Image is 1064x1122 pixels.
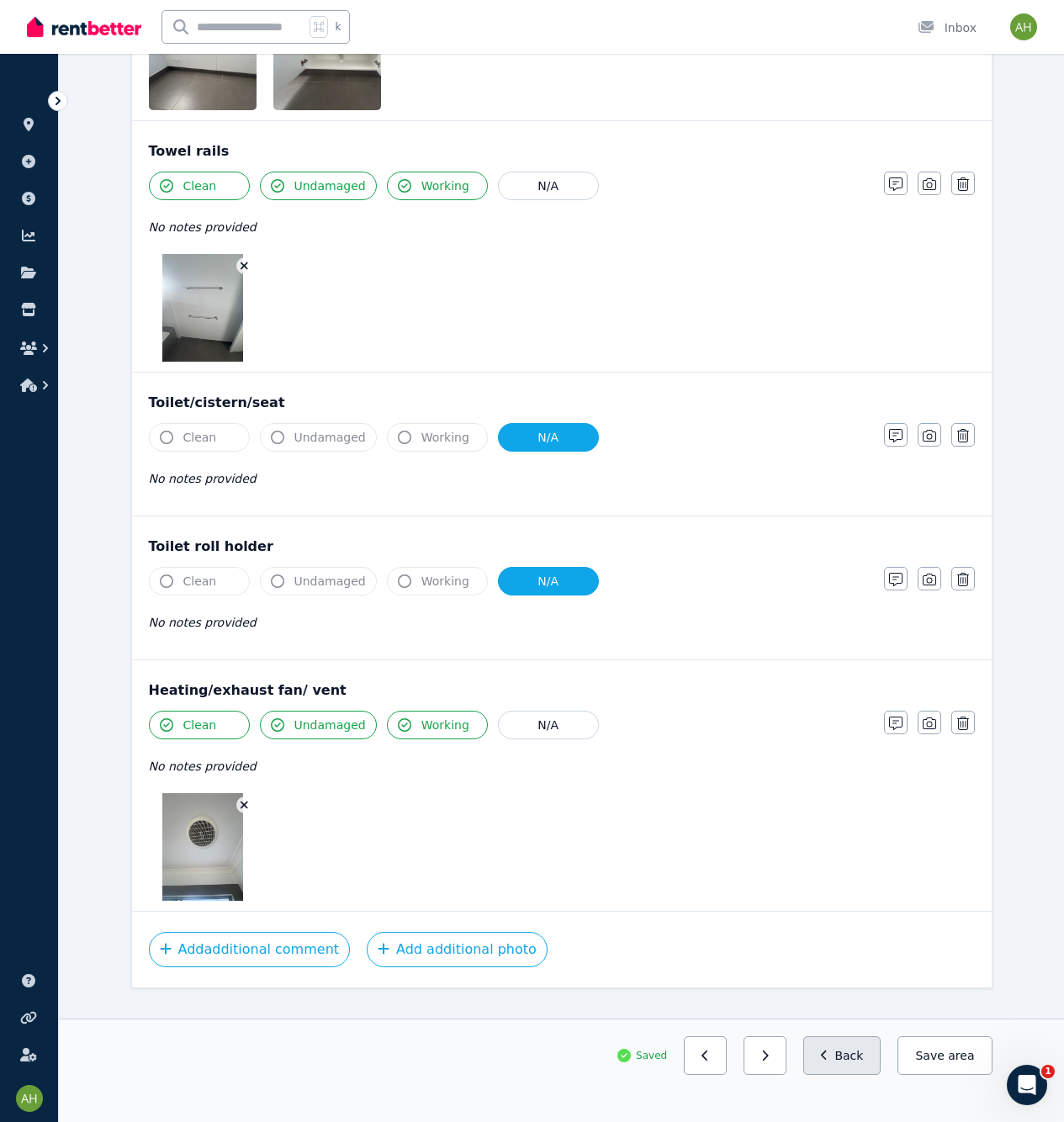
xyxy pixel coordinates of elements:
[897,1036,992,1075] button: Save area
[149,932,351,967] button: Addadditional comment
[183,573,217,590] span: Clean
[260,172,377,200] button: Undamaged
[149,3,293,110] img: image.jpg
[498,711,599,739] button: N/A
[294,429,366,446] span: Undamaged
[149,472,257,485] span: No notes provided
[162,793,243,901] img: image.jpg
[803,1036,881,1075] button: Back
[183,429,217,446] span: Clean
[260,423,377,452] button: Undamaged
[149,172,250,200] button: Clean
[498,423,599,452] button: N/A
[149,141,975,161] div: Towel rails
[335,20,341,34] span: k
[1041,1065,1055,1078] span: 1
[183,177,217,194] span: Clean
[387,567,488,595] button: Working
[149,680,975,701] div: Heating/exhaust fan/ vent
[294,573,366,590] span: Undamaged
[183,717,217,733] span: Clean
[948,1047,974,1064] span: area
[273,3,417,110] img: image.jpg
[636,1049,667,1062] span: Saved
[387,423,488,452] button: Working
[387,711,488,739] button: Working
[421,573,469,590] span: Working
[421,177,469,194] span: Working
[1010,13,1037,40] img: Alan Heywood
[149,393,975,413] div: Toilet/cistern/seat
[421,429,469,446] span: Working
[149,616,257,629] span: No notes provided
[149,423,250,452] button: Clean
[149,759,257,773] span: No notes provided
[294,717,366,733] span: Undamaged
[13,93,66,104] span: ORGANISE
[260,567,377,595] button: Undamaged
[260,711,377,739] button: Undamaged
[367,932,548,967] button: Add additional photo
[149,220,257,234] span: No notes provided
[294,177,366,194] span: Undamaged
[27,14,141,40] img: RentBetter
[1007,1065,1047,1105] iframe: Intercom live chat
[387,172,488,200] button: Working
[149,537,975,557] div: Toilet roll holder
[498,172,599,200] button: N/A
[149,567,250,595] button: Clean
[421,717,469,733] span: Working
[162,254,243,362] img: image.jpg
[918,19,977,36] div: Inbox
[498,567,599,595] button: N/A
[16,1085,43,1112] img: Alan Heywood
[149,711,250,739] button: Clean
